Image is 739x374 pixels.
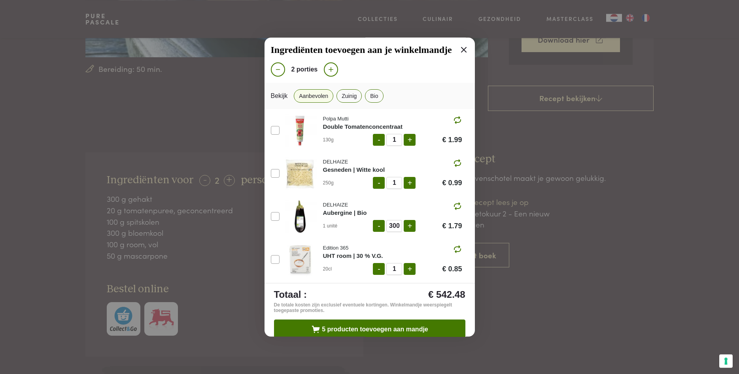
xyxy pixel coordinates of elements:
[323,136,347,143] div: 130g
[323,209,462,218] div: Aubergine | Bio
[404,220,416,232] button: +
[386,220,402,232] span: 300
[323,122,462,132] div: Double Tomatenconcentraat
[719,354,733,368] button: Uw voorkeuren voor toestemming voor trackingtechnologieën
[283,200,317,233] img: product
[323,165,462,175] div: Gesneden | Witte kool
[428,290,465,299] div: € 542.48
[373,263,385,275] button: -
[442,222,462,229] div: € 1.79
[386,134,402,146] span: 1
[271,89,288,103] div: Bekijk
[373,177,385,189] button: -
[291,66,318,73] span: 2 porties
[373,220,385,232] button: -
[274,319,465,339] button: 5 producten toevoegen aan mandje
[386,263,402,275] span: 1
[283,114,317,147] img: product
[442,179,462,186] div: € 0.99
[274,290,307,299] div: Totaal :
[274,302,465,313] div: De totale kosten zijn exclusief eventuele kortingen. Winkelmandje weerspiegelt toegepaste promoties.
[336,89,362,103] button: Zuinig
[373,134,385,146] button: -
[323,222,347,229] div: 1 unité
[271,44,452,56] span: Ingrediënten toevoegen aan je winkelmandje
[386,177,402,189] span: 1
[294,89,333,103] button: Aanbevolen
[442,136,462,143] div: € 1.99
[323,265,347,273] div: 20cl
[404,263,416,275] button: +
[323,158,462,165] div: DELHAIZE
[323,252,462,261] div: UHT room | 30 % V.G.
[365,89,383,103] button: Bio
[322,326,428,333] span: 5 producten toevoegen aan mandje
[323,244,462,252] div: Edition 365
[404,134,416,146] button: +
[283,157,317,190] img: product
[283,243,317,276] img: product
[323,115,462,122] div: Polpa Mutti
[323,201,462,209] div: DELHAIZE
[404,177,416,189] button: +
[323,179,347,186] div: 250g
[442,265,462,273] div: € 0.85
